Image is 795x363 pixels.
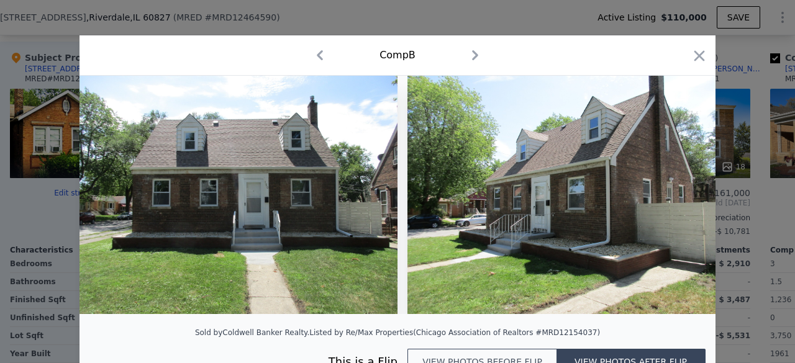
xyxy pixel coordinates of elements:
div: Sold by Coldwell Banker Realty . [195,328,309,337]
img: Property Img [407,76,725,314]
div: Comp B [379,48,416,63]
div: Listed by Re/Max Properties (Chicago Association of Realtors #MRD12154037) [309,328,600,337]
img: Property Img [79,76,397,314]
